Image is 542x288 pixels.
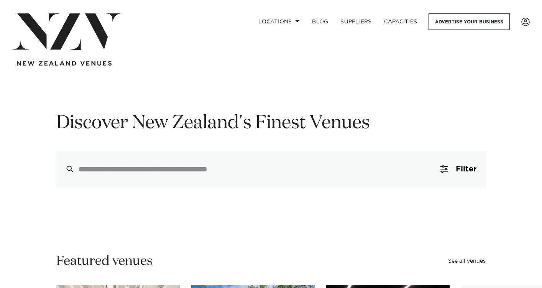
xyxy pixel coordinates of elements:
img: nzv-logo.png [12,13,121,50]
a: SUPPLIERS [334,13,378,30]
a: Advertise your business [429,13,510,30]
h1: Discover New Zealand's Finest Venues [56,111,486,135]
h2: Featured venues [56,253,153,270]
a: See all venues [448,258,486,264]
a: BLOG [306,13,334,30]
a: Locations [252,13,306,30]
button: Filter [431,151,486,188]
img: new-zealand-venues-text.png [17,61,112,66]
span: Filter [456,165,476,173]
a: Capacities [378,13,424,30]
